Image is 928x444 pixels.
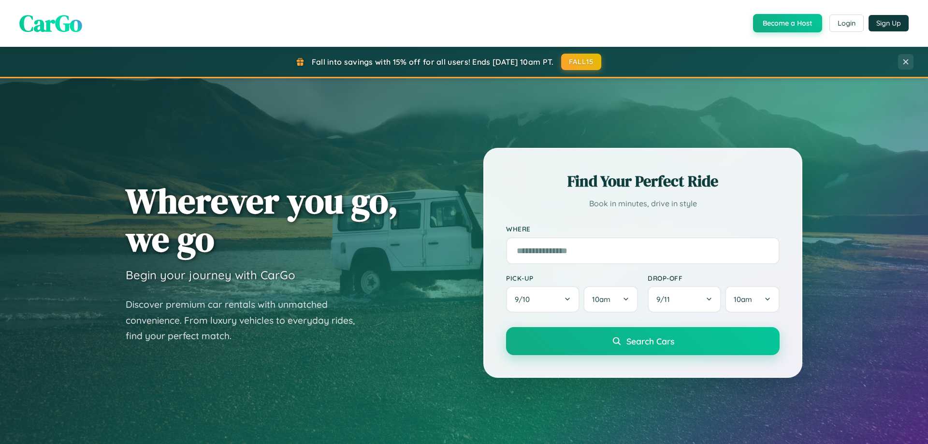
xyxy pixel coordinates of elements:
[506,327,780,355] button: Search Cars
[126,297,367,344] p: Discover premium car rentals with unmatched convenience. From luxury vehicles to everyday rides, ...
[506,286,580,313] button: 9/10
[506,171,780,192] h2: Find Your Perfect Ride
[592,295,610,304] span: 10am
[583,286,638,313] button: 10am
[829,14,864,32] button: Login
[869,15,909,31] button: Sign Up
[126,182,398,258] h1: Wherever you go, we go
[648,286,721,313] button: 9/11
[506,274,638,282] label: Pick-up
[506,225,780,233] label: Where
[734,295,752,304] span: 10am
[626,336,674,346] span: Search Cars
[506,197,780,211] p: Book in minutes, drive in style
[561,54,602,70] button: FALL15
[656,295,675,304] span: 9 / 11
[126,268,295,282] h3: Begin your journey with CarGo
[648,274,780,282] label: Drop-off
[753,14,822,32] button: Become a Host
[19,7,82,39] span: CarGo
[312,57,554,67] span: Fall into savings with 15% off for all users! Ends [DATE] 10am PT.
[515,295,535,304] span: 9 / 10
[725,286,780,313] button: 10am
